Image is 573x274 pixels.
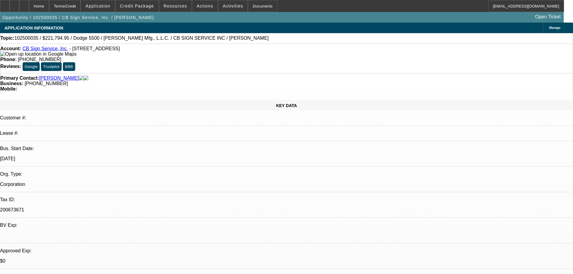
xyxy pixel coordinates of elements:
span: Opportunity / 102500035 / CB Sign Service, Inc. / [PERSON_NAME] [2,15,154,20]
span: Application [85,4,110,8]
span: Activities [223,4,243,8]
strong: Primary Contact: [0,75,39,81]
span: Actions [197,4,213,8]
strong: Phone: [0,57,17,62]
button: Application [81,0,115,12]
span: Resources [164,4,187,8]
button: Trustpilot [41,62,61,71]
strong: Reviews: [0,64,21,69]
span: APPLICATION INFORMATION [5,26,63,30]
strong: Topic: [0,35,14,41]
img: linkedin-icon.png [84,75,88,81]
span: KEY DATA [276,103,297,108]
button: Credit Package [116,0,159,12]
button: BBB [63,62,75,71]
a: CB Sign Service, Inc. [23,46,68,51]
button: Resources [159,0,192,12]
span: - [STREET_ADDRESS] [69,46,120,51]
span: Credit Package [120,4,154,8]
span: [PHONE_NUMBER] [18,57,61,62]
span: Manage [549,26,560,29]
img: Open up location in Google Maps [0,51,76,57]
strong: Account: [0,46,21,51]
strong: Business: [0,81,23,86]
button: Activities [218,0,248,12]
a: [PERSON_NAME] [39,75,79,81]
button: Actions [192,0,218,12]
a: View Google Maps [0,51,76,57]
button: Google [23,62,40,71]
strong: Mobile: [0,86,17,91]
img: facebook-icon.png [79,75,84,81]
a: Open Ticket [533,12,563,22]
span: 102500035 / $221,794.95 / Dodge 5500 / [PERSON_NAME] Mfg., L.L.C. / CB SIGN SERVICE INC / [PERSON... [14,35,269,41]
span: [PHONE_NUMBER] [25,81,68,86]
